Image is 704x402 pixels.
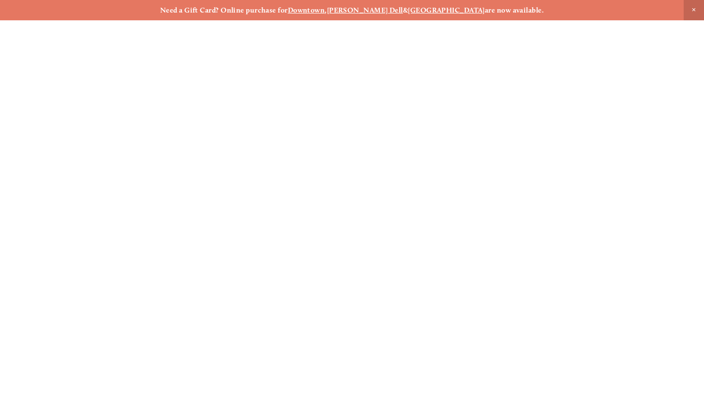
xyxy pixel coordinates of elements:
[325,6,327,15] strong: ,
[327,6,403,15] a: [PERSON_NAME] Dell
[403,6,408,15] strong: &
[160,6,288,15] strong: Need a Gift Card? Online purchase for
[288,6,325,15] a: Downtown
[485,6,544,15] strong: are now available.
[408,6,485,15] a: [GEOGRAPHIC_DATA]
